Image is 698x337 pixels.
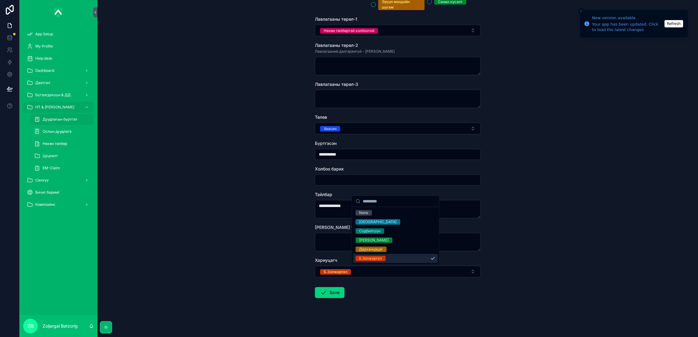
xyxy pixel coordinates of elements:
[315,114,327,120] span: Төлөв
[324,269,347,275] div: Б.Золжаргал
[359,210,368,216] div: None
[324,126,337,132] div: Хаасан
[315,16,357,22] span: Лавлагааны төрөл-1
[35,105,74,110] span: НТ & [PERSON_NAME]
[315,166,344,171] span: Холбоо барих
[23,199,94,210] a: Комплайнс
[30,138,94,149] a: Нөхөн төлбөр
[592,22,663,33] div: Your app has been updated. Click to load the latest changes
[35,68,54,73] span: Dashboard
[359,219,397,225] div: [GEOGRAPHIC_DATA]
[23,65,94,76] a: Dashboard
[19,24,97,218] div: scrollable content
[352,207,439,264] div: Suggestions
[23,187,94,198] a: Бичиг баримт
[35,80,50,85] span: Даатгал
[315,192,332,197] span: Тайлбар
[324,28,374,33] div: Нөхөн төлбөртэй холбоотой
[578,8,584,14] button: Close toast
[315,25,481,36] button: Select Button
[43,141,67,146] span: Нөхөн төлбөр
[315,49,395,54] span: Лавлагааний дэлгэрэнгүй - [PERSON_NAME]
[315,225,368,230] span: [PERSON_NAME] тайлбар
[23,102,94,113] a: НТ & [PERSON_NAME]
[35,190,60,195] span: Бичиг баримт
[43,129,72,134] span: Ослын дуудлага
[35,44,53,49] span: My Profile
[27,322,34,330] span: ZB
[23,41,94,52] a: My Profile
[315,287,344,298] button: Save
[30,163,94,174] a: EM-Claim
[23,90,94,100] a: Бүтээгдэхүүн & ДД
[43,153,58,158] span: Цуцлалт
[35,93,71,97] span: Бүтээгдэхүүн & ДД
[315,123,481,134] button: Select Button
[315,141,337,146] span: Бүртгэсэн
[35,32,53,37] span: App Setup
[315,258,337,263] span: Хариуцагч
[23,53,94,64] a: Help desk
[35,178,49,183] span: Санхүү
[315,82,358,87] span: Лавлагааны төрөл-3
[35,202,55,207] span: Комплайнс
[30,114,94,125] a: Дуудлагын бүртгэл
[359,247,383,252] div: Дарханцэцэг
[43,323,78,329] p: Zoljargal Batzorig
[23,175,94,186] a: Санхүү
[315,43,358,48] span: Лавлагааны төрөл-2
[30,126,94,137] a: Ослын дуудлага
[592,15,663,21] div: New version available
[35,56,52,61] span: Help desk
[23,29,94,40] a: App Setup
[43,117,77,122] span: Дуудлагын бүртгэл
[23,77,94,88] a: Даатгал
[30,150,94,161] a: Цуцлалт
[359,228,380,234] div: Содбилгүүн
[665,20,683,27] button: Refresh
[359,256,382,261] div: Б.Золжаргал
[43,166,60,170] span: EM-Claim
[315,266,481,277] button: Select Button
[54,7,63,17] img: App logo
[359,237,389,243] div: [PERSON_NAME]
